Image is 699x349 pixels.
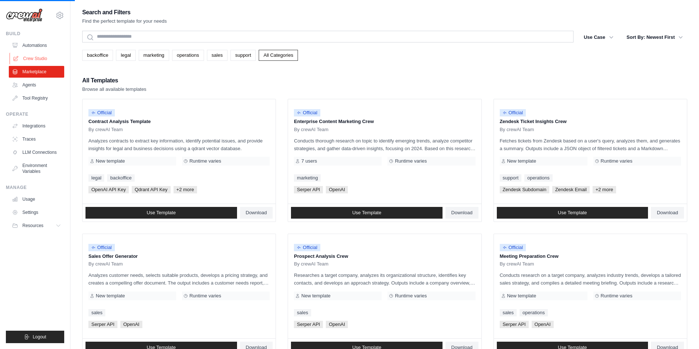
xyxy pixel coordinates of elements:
[294,137,475,152] p: Conducts thorough research on topic to identify emerging trends, analyze competitor strategies, a...
[395,293,427,299] span: Runtime varies
[9,220,64,231] button: Resources
[532,321,554,328] span: OpenAI
[9,133,64,145] a: Traces
[6,31,64,37] div: Build
[9,193,64,205] a: Usage
[116,50,135,61] a: legal
[6,331,64,343] button: Logout
[9,120,64,132] a: Integrations
[593,186,616,193] span: +2 more
[96,293,125,299] span: New template
[88,137,270,152] p: Analyzes contracts to extract key information, identify potential issues, and provide insights fo...
[294,244,320,251] span: Official
[82,50,113,61] a: backoffice
[33,334,46,340] span: Logout
[9,66,64,78] a: Marketplace
[82,86,146,93] p: Browse all available templates
[291,207,443,219] a: Use Template
[294,127,328,133] span: By crewAI Team
[445,207,478,219] a: Download
[601,293,633,299] span: Runtime varies
[500,174,521,182] a: support
[88,309,105,316] a: sales
[301,293,330,299] span: New template
[500,137,681,152] p: Fetches tickets from Zendesk based on a user's query, analyzes them, and generates a summary. Out...
[497,207,648,219] a: Use Template
[500,244,526,251] span: Official
[88,127,123,133] span: By crewAI Team
[139,50,169,61] a: marketing
[9,40,64,51] a: Automations
[500,109,526,116] span: Official
[451,210,473,216] span: Download
[500,118,681,125] p: Zendesk Ticket Insights Crew
[294,186,323,193] span: Serper API
[558,210,587,216] span: Use Template
[301,158,317,164] span: 7 users
[82,75,146,86] h2: All Templates
[88,321,117,328] span: Serper API
[395,158,427,164] span: Runtime varies
[500,309,517,316] a: sales
[9,207,64,218] a: Settings
[294,271,475,287] p: Researches a target company, analyzes its organizational structure, identifies key contacts, and ...
[6,185,64,190] div: Manage
[88,174,104,182] a: legal
[6,111,64,117] div: Operate
[207,50,227,61] a: sales
[601,158,633,164] span: Runtime varies
[579,31,618,44] button: Use Case
[294,321,323,328] span: Serper API
[96,158,125,164] span: New template
[85,207,237,219] a: Use Template
[326,186,348,193] span: OpenAI
[189,293,221,299] span: Runtime varies
[174,186,197,193] span: +2 more
[294,309,311,316] a: sales
[622,31,687,44] button: Sort By: Newest First
[507,293,536,299] span: New template
[352,210,381,216] span: Use Template
[326,321,348,328] span: OpenAI
[172,50,204,61] a: operations
[507,158,536,164] span: New template
[500,261,534,267] span: By crewAI Team
[147,210,176,216] span: Use Template
[520,309,548,316] a: operations
[88,271,270,287] p: Analyzes customer needs, selects suitable products, develops a pricing strategy, and creates a co...
[120,321,142,328] span: OpenAI
[500,253,681,260] p: Meeting Preparation Crew
[294,118,475,125] p: Enterprise Content Marketing Crew
[294,109,320,116] span: Official
[500,186,549,193] span: Zendesk Subdomain
[88,261,123,267] span: By crewAI Team
[524,174,553,182] a: operations
[88,118,270,125] p: Contract Analysis Template
[500,321,529,328] span: Serper API
[294,253,475,260] p: Prospect Analysis Crew
[82,7,167,18] h2: Search and Filters
[246,210,267,216] span: Download
[88,253,270,260] p: Sales Offer Generator
[230,50,256,61] a: support
[500,271,681,287] p: Conducts research on a target company, analyzes industry trends, develops a tailored sales strate...
[500,127,534,133] span: By crewAI Team
[132,186,171,193] span: Qdrant API Key
[651,207,684,219] a: Download
[240,207,273,219] a: Download
[88,244,115,251] span: Official
[22,223,43,229] span: Resources
[259,50,298,61] a: All Categories
[107,174,134,182] a: backoffice
[9,92,64,104] a: Tool Registry
[294,261,328,267] span: By crewAI Team
[10,53,65,64] a: Crew Studio
[6,8,43,22] img: Logo
[9,79,64,91] a: Agents
[189,158,221,164] span: Runtime varies
[552,186,590,193] span: Zendesk Email
[294,174,321,182] a: marketing
[9,146,64,158] a: LLM Connections
[657,210,678,216] span: Download
[88,109,115,116] span: Official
